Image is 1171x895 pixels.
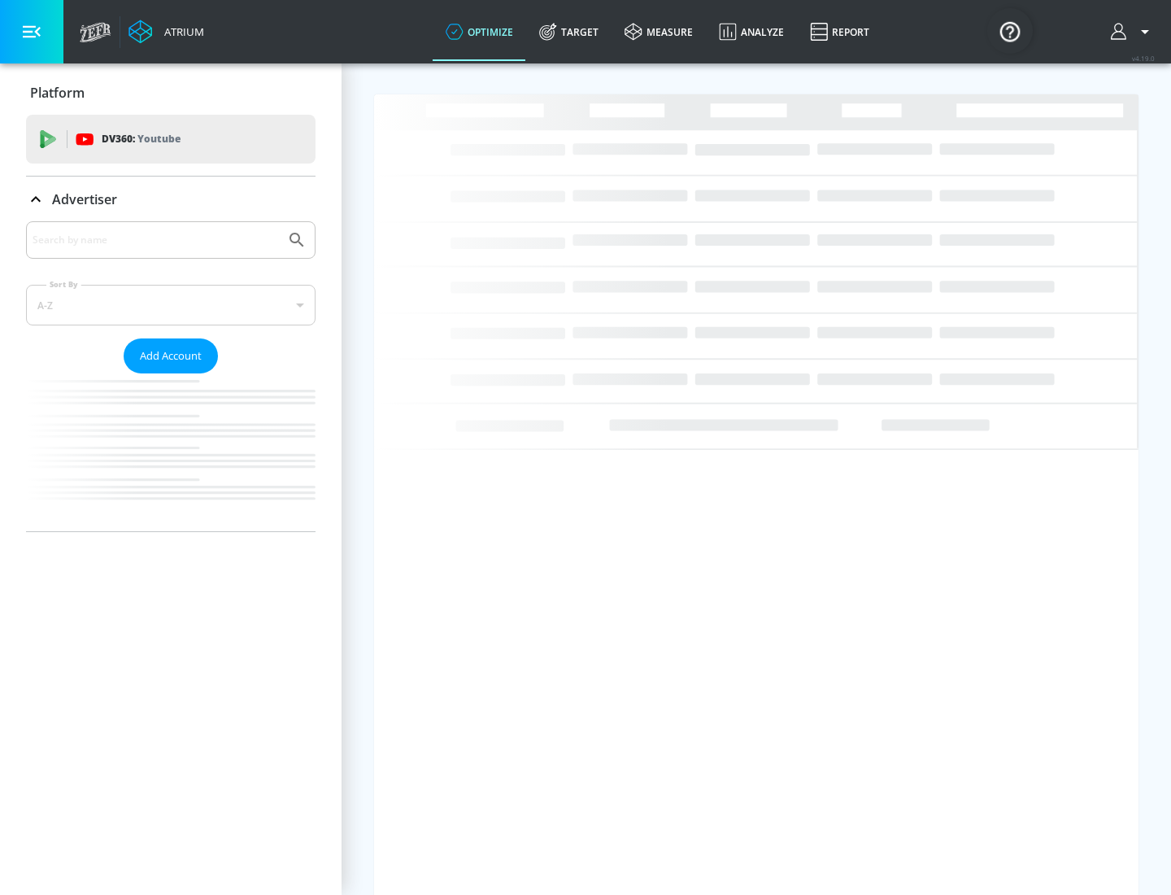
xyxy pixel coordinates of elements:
[706,2,797,61] a: Analyze
[158,24,204,39] div: Atrium
[124,338,218,373] button: Add Account
[26,115,316,164] div: DV360: Youtube
[33,229,279,251] input: Search by name
[140,347,202,365] span: Add Account
[102,130,181,148] p: DV360:
[128,20,204,44] a: Atrium
[526,2,612,61] a: Target
[1132,54,1155,63] span: v 4.19.0
[797,2,882,61] a: Report
[137,130,181,147] p: Youtube
[26,285,316,325] div: A-Z
[26,70,316,116] div: Platform
[30,84,85,102] p: Platform
[46,279,81,290] label: Sort By
[987,8,1033,54] button: Open Resource Center
[26,177,316,222] div: Advertiser
[26,221,316,531] div: Advertiser
[26,373,316,531] nav: list of Advertiser
[612,2,706,61] a: measure
[52,190,117,208] p: Advertiser
[433,2,526,61] a: optimize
